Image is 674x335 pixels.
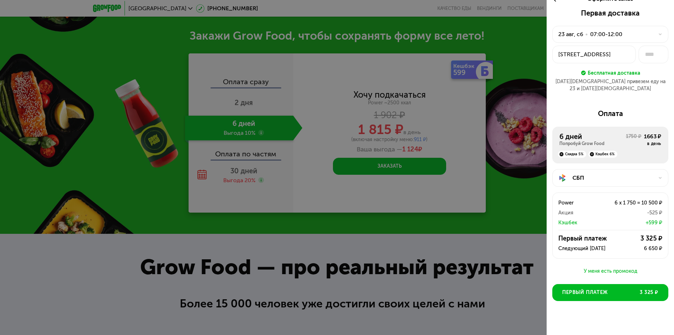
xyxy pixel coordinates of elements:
[640,289,658,296] span: 3 325 ₽
[558,151,586,158] div: Скидка 5%
[558,244,605,253] div: Следующий [DATE]
[585,30,588,39] div: •
[552,284,668,301] button: Первый платеж3 325 ₽
[558,218,600,227] div: Кэшбек
[558,50,630,59] div: [STREET_ADDRESS]
[552,267,668,276] button: У меня есть промокод
[552,46,636,63] button: [STREET_ADDRESS]
[552,9,668,17] div: Первая доставка
[562,289,608,296] span: Первый платеж
[559,141,626,146] div: Попробуй Grow Food
[558,198,600,207] div: Power
[552,109,668,118] div: Оплата
[558,234,616,243] div: Первый платеж
[616,234,662,243] div: 3 325 ₽
[626,133,641,146] div: 1750 ₽
[552,78,668,92] div: [DATE][DEMOGRAPHIC_DATA] привезем еду на 23 и [DATE][DEMOGRAPHIC_DATA]
[558,30,583,39] div: 23 авг, сб
[644,132,661,141] div: 1663 ₽
[559,132,626,141] div: 6 дней
[644,141,661,146] div: в день
[572,174,654,182] div: СБП
[600,198,662,207] div: 6 x 1 750 = 10 500 ₽
[605,244,662,253] div: 6 650 ₽
[558,208,600,217] div: Акция
[590,30,622,39] div: 07:00-12:00
[600,208,662,217] div: -525 ₽
[588,151,617,158] div: Кэшбек 6%
[588,69,640,77] div: Бесплатная доставка
[600,218,662,227] div: +599 ₽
